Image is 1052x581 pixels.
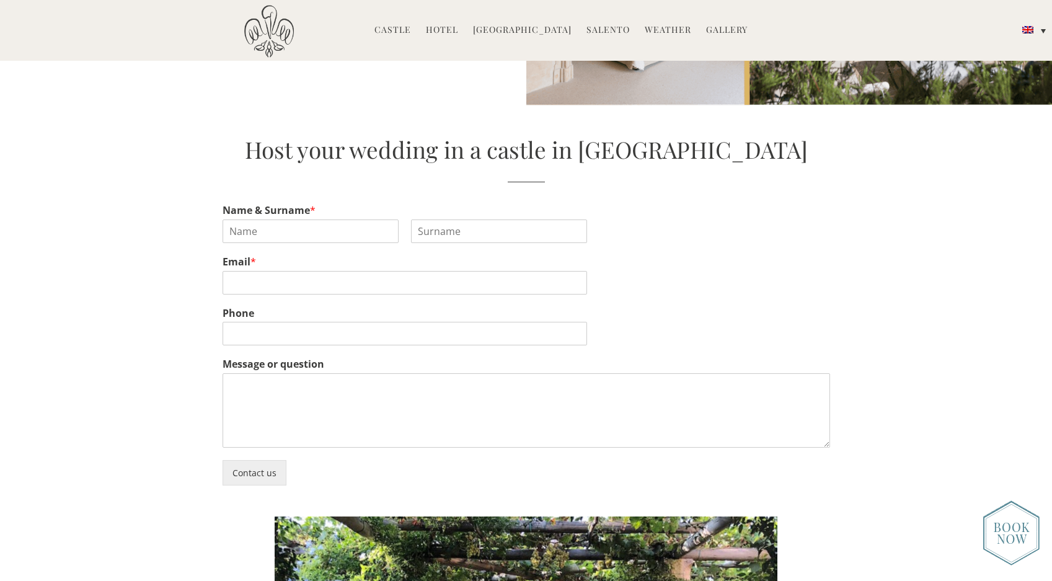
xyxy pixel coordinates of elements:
[1022,26,1033,33] img: English
[223,204,830,217] label: Name & Surname
[411,220,587,243] input: Surname
[586,24,630,38] a: Salento
[223,220,399,243] input: Name
[223,358,830,371] label: Message or question
[983,500,1040,565] img: enquire_today_weddings_page.png
[223,133,830,182] h2: Host your wedding in a castle in [GEOGRAPHIC_DATA]
[706,24,748,38] a: Gallery
[983,501,1040,565] img: new-booknow.png
[223,307,830,320] label: Phone
[645,24,691,38] a: Weather
[223,255,830,268] label: Email
[223,460,286,486] button: Contact us
[374,24,411,38] a: Castle
[426,24,458,38] a: Hotel
[244,5,294,58] img: Castello di Ugento
[473,24,572,38] a: [GEOGRAPHIC_DATA]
